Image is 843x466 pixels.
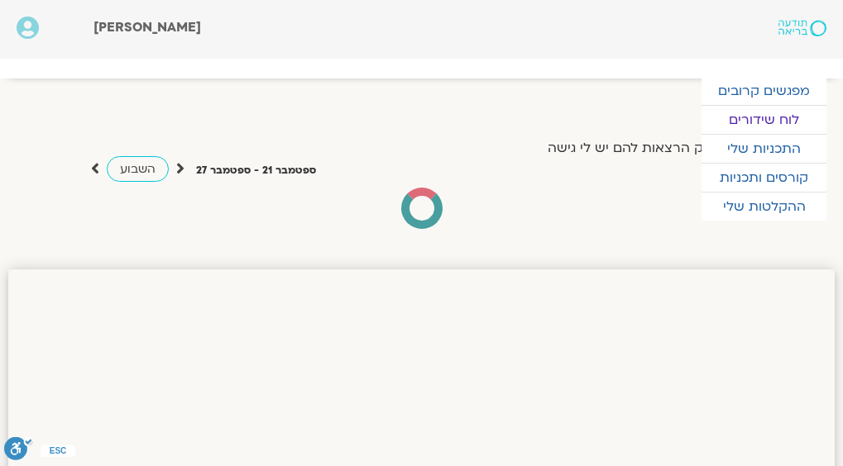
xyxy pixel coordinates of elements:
a: קורסים ותכניות [702,164,826,192]
a: התכניות שלי [702,135,826,163]
a: השבוע [107,156,169,182]
a: לוח שידורים [702,106,826,134]
a: ההקלטות שלי [702,193,826,221]
span: [PERSON_NAME] [93,18,201,36]
label: הצג רק הרצאות להם יש לי גישה [548,140,738,155]
span: השבוע [120,161,156,177]
a: מפגשים קרובים [702,77,826,105]
p: ספטמבר 21 - ספטמבר 27 [196,162,316,179]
